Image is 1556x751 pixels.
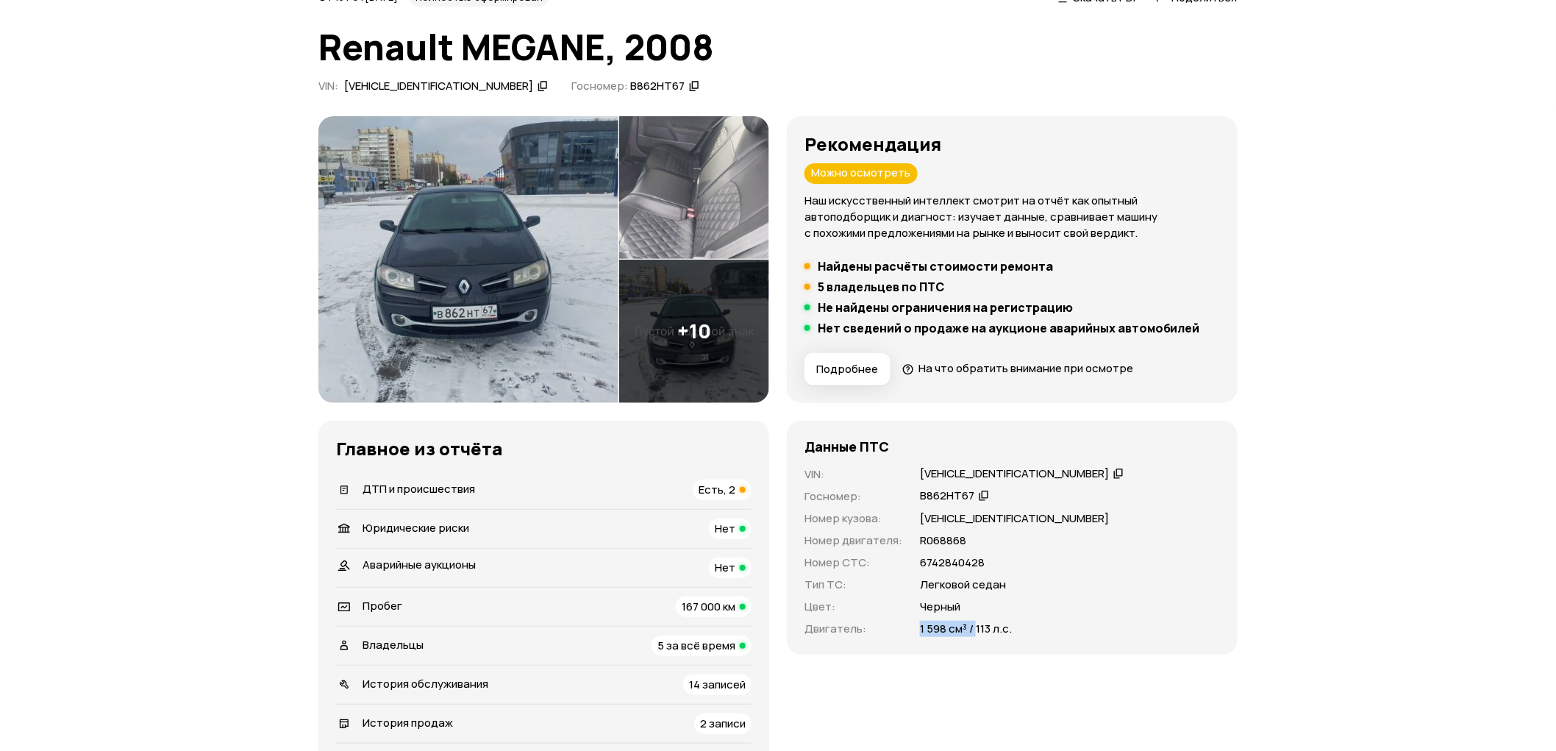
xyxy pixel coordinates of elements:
p: Черный [920,599,960,615]
p: Цвет : [804,599,902,615]
span: 5 за всё время [657,638,735,653]
span: Нет [715,560,735,575]
p: [VEHICLE_IDENTIFICATION_NUMBER] [920,510,1109,527]
div: Можно осмотреть [804,163,918,184]
p: Номер СТС : [804,555,902,571]
h5: Не найдены ограничения на регистрацию [818,300,1073,315]
p: Госномер : [804,488,902,505]
p: VIN : [804,466,902,483]
div: В862НТ67 [630,79,685,94]
span: Госномер: [571,78,628,93]
div: В862НТ67 [920,488,974,504]
a: На что обратить внимание при осмотре [902,360,1133,376]
h3: Рекомендация [804,134,1220,154]
span: VIN : [318,78,338,93]
h4: Данные ПТС [804,438,889,455]
button: Подробнее [804,353,891,385]
h5: Найдены расчёты стоимости ремонта [818,259,1053,274]
p: 1 598 см³ / 113 л.с. [920,621,1012,637]
p: Двигатель : [804,621,902,637]
h1: Renault MEGANE, 2008 [318,27,1238,67]
p: R068868 [920,533,966,549]
h5: 5 владельцев по ПТС [818,280,944,294]
h3: Главное из отчёта [336,438,752,459]
p: Тип ТС : [804,577,902,593]
div: [VEHICLE_IDENTIFICATION_NUMBER] [920,466,1109,482]
span: 14 записей [689,677,746,692]
p: 6742840428 [920,555,985,571]
span: Есть, 2 [699,482,735,497]
span: Подробнее [816,362,878,377]
span: Владельцы [363,637,424,652]
span: ДТП и происшествия [363,481,475,496]
span: Юридические риски [363,520,469,535]
p: Наш искусственный интеллект смотрит на отчёт как опытный автоподборщик и диагност: изучает данные... [804,193,1220,241]
span: 167 000 км [682,599,735,614]
p: Легковой седан [920,577,1006,593]
span: На что обратить внимание при осмотре [918,360,1133,376]
p: Номер двигателя : [804,533,902,549]
span: История продаж [363,715,453,730]
span: Нет [715,521,735,536]
span: Аварийные аукционы [363,557,476,572]
p: Номер кузова : [804,510,902,527]
span: 2 записи [700,716,746,731]
span: История обслуживания [363,676,488,691]
span: Пробег [363,598,402,613]
div: [VEHICLE_IDENTIFICATION_NUMBER] [344,79,533,94]
h5: Нет сведений о продаже на аукционе аварийных автомобилей [818,321,1200,335]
